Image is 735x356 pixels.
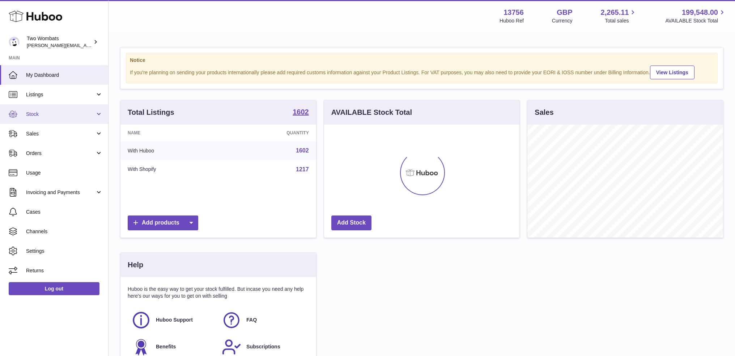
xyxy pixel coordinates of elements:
span: AVAILABLE Stock Total [665,17,726,24]
span: Listings [26,91,95,98]
p: Huboo is the easy way to get your stock fulfilled. But incase you need any help here's our ways f... [128,286,309,300]
span: Usage [26,169,103,176]
a: 1217 [296,166,309,172]
a: 1602 [293,108,309,117]
span: 2,265.11 [601,8,629,17]
span: Settings [26,248,103,255]
span: 199,548.00 [682,8,718,17]
span: FAQ [246,317,257,323]
span: Orders [26,150,95,157]
span: Subscriptions [246,343,280,350]
strong: 13756 [504,8,524,17]
h3: Total Listings [128,108,174,117]
a: 2,265.11 Total sales [601,8,637,24]
div: If you're planning on sending your products internationally please add required customs informati... [130,64,714,79]
a: Huboo Support [131,310,214,330]
a: FAQ [222,310,305,330]
span: Stock [26,111,95,118]
th: Quantity [226,125,316,141]
a: Log out [9,282,99,295]
span: My Dashboard [26,72,103,79]
a: Add products [128,215,198,230]
h3: AVAILABLE Stock Total [331,108,412,117]
img: adam.randall@twowombats.com [9,37,20,47]
a: 1602 [296,147,309,154]
span: Huboo Support [156,317,193,323]
div: Two Wombats [27,35,92,49]
span: [PERSON_NAME][EMAIL_ADDRESS][PERSON_NAME][DOMAIN_NAME] [27,42,184,48]
span: Total sales [605,17,637,24]
span: Benefits [156,343,176,350]
span: Channels [26,228,103,235]
h3: Help [128,260,143,270]
span: Invoicing and Payments [26,189,95,196]
strong: GBP [557,8,572,17]
span: Sales [26,130,95,137]
div: Huboo Ref [500,17,524,24]
h3: Sales [535,108,553,117]
a: 199,548.00 AVAILABLE Stock Total [665,8,726,24]
strong: Notice [130,57,714,64]
th: Name [120,125,226,141]
strong: 1602 [293,108,309,116]
a: Add Stock [331,215,371,230]
td: With Huboo [120,141,226,160]
td: With Shopify [120,160,226,179]
span: Returns [26,267,103,274]
a: View Listings [650,66,694,79]
div: Currency [552,17,573,24]
span: Cases [26,209,103,215]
